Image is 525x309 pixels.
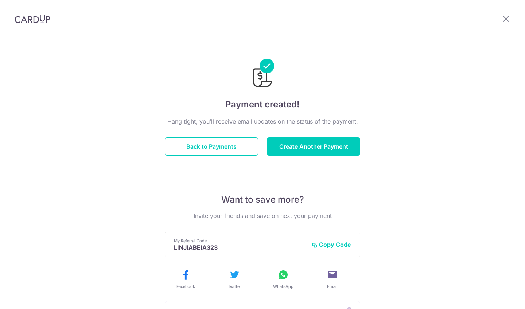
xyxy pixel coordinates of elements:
[262,269,305,289] button: WhatsApp
[176,283,195,289] span: Facebook
[251,59,274,89] img: Payments
[174,238,306,244] p: My Referral Code
[327,283,338,289] span: Email
[15,15,50,23] img: CardUp
[165,117,360,126] p: Hang tight, you’ll receive email updates on the status of the payment.
[311,269,354,289] button: Email
[165,211,360,220] p: Invite your friends and save on next your payment
[312,241,351,248] button: Copy Code
[228,283,241,289] span: Twitter
[165,194,360,206] p: Want to save more?
[174,244,306,251] p: LINJIABEIA323
[267,137,360,156] button: Create Another Payment
[165,98,360,111] h4: Payment created!
[164,269,207,289] button: Facebook
[273,283,293,289] span: WhatsApp
[213,269,256,289] button: Twitter
[165,137,258,156] button: Back to Payments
